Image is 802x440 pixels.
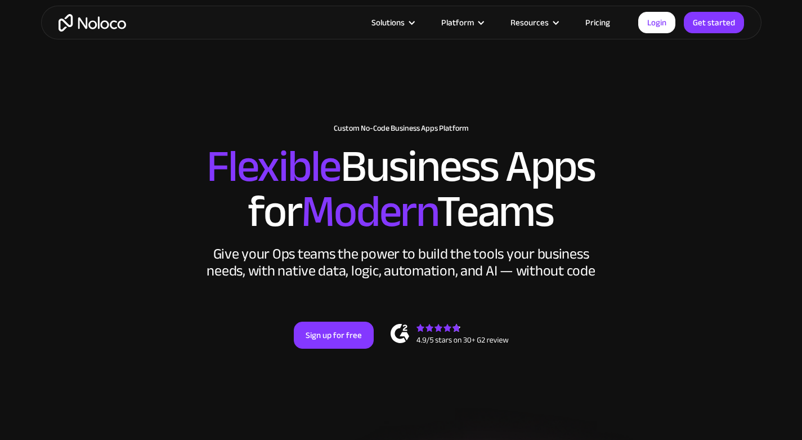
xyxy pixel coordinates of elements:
a: Sign up for free [294,322,374,349]
a: home [59,14,126,32]
div: Give your Ops teams the power to build the tools your business needs, with native data, logic, au... [204,246,598,279]
div: Platform [427,15,496,30]
a: Get started [684,12,744,33]
div: Resources [496,15,571,30]
h2: Business Apps for Teams [52,144,750,234]
span: Flexible [207,125,340,208]
h1: Custom No-Code Business Apps Platform [52,124,750,133]
a: Login [638,12,675,33]
span: Modern [301,170,437,254]
div: Resources [510,15,549,30]
a: Pricing [571,15,624,30]
div: Solutions [371,15,405,30]
div: Platform [441,15,474,30]
div: Solutions [357,15,427,30]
